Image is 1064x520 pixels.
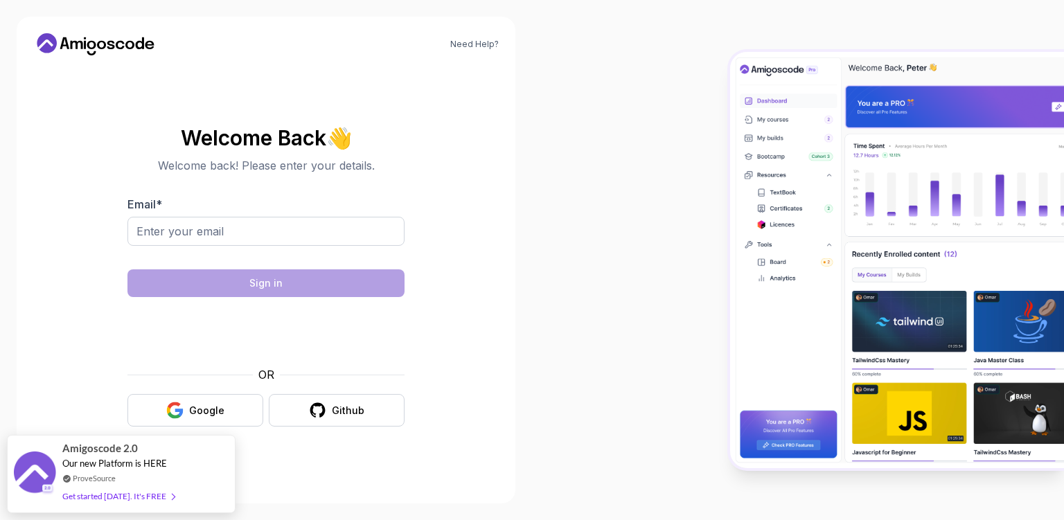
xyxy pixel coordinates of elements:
[127,157,405,174] p: Welcome back! Please enter your details.
[730,52,1064,468] img: Amigoscode Dashboard
[161,305,371,358] iframe: Widget containing checkbox for hCaptcha security challenge
[62,488,175,504] div: Get started [DATE]. It's FREE
[332,404,364,418] div: Github
[258,366,274,383] p: OR
[127,127,405,149] h2: Welcome Back
[326,127,351,149] span: 👋
[127,217,405,246] input: Enter your email
[127,197,162,211] label: Email *
[73,472,116,484] a: ProveSource
[127,394,263,427] button: Google
[127,269,405,297] button: Sign in
[62,458,167,469] span: Our new Platform is HERE
[14,451,55,496] img: provesource social proof notification image
[62,440,138,456] span: Amigoscode 2.0
[189,404,224,418] div: Google
[249,276,283,290] div: Sign in
[450,39,499,50] a: Need Help?
[269,394,405,427] button: Github
[33,33,158,55] a: Home link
